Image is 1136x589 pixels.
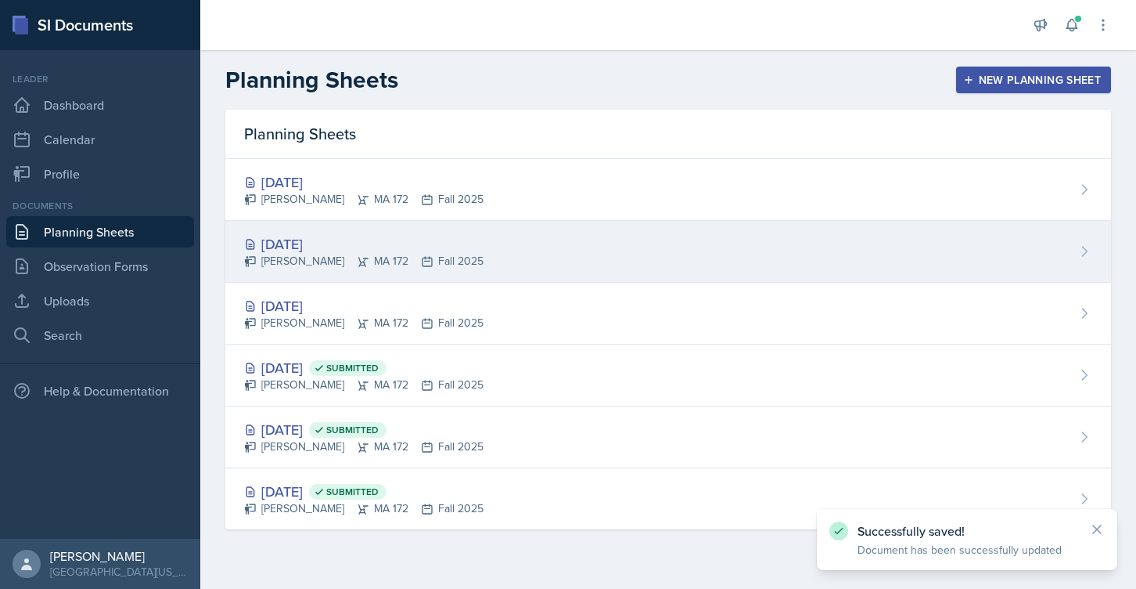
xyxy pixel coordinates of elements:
[225,345,1111,407] a: [DATE] Submitted [PERSON_NAME]MA 172Fall 2025
[244,315,484,331] div: [PERSON_NAME] MA 172 Fall 2025
[225,468,1111,529] a: [DATE] Submitted [PERSON_NAME]MA 172Fall 2025
[50,564,188,580] div: [GEOGRAPHIC_DATA][US_STATE] in [GEOGRAPHIC_DATA]
[326,424,379,436] span: Submitted
[6,320,194,351] a: Search
[6,158,194,190] a: Profile
[326,486,379,498] span: Submitted
[244,439,484,455] div: [PERSON_NAME] MA 172 Fall 2025
[244,172,484,193] div: [DATE]
[6,285,194,316] a: Uploads
[6,251,194,282] a: Observation Forms
[6,124,194,155] a: Calendar
[326,362,379,374] span: Submitted
[966,74,1101,86] div: New Planning Sheet
[956,67,1111,93] button: New Planning Sheet
[225,66,398,94] h2: Planning Sheets
[244,357,484,378] div: [DATE]
[6,199,194,213] div: Documents
[225,221,1111,283] a: [DATE] [PERSON_NAME]MA 172Fall 2025
[225,110,1111,159] div: Planning Sheets
[244,481,484,502] div: [DATE]
[225,283,1111,345] a: [DATE] [PERSON_NAME]MA 172Fall 2025
[244,233,484,255] div: [DATE]
[6,375,194,407] div: Help & Documentation
[857,542,1077,558] p: Document has been successfully updated
[225,407,1111,468] a: [DATE] Submitted [PERSON_NAME]MA 172Fall 2025
[6,72,194,86] div: Leader
[6,89,194,121] a: Dashboard
[244,253,484,269] div: [PERSON_NAME] MA 172 Fall 2025
[244,419,484,440] div: [DATE]
[244,377,484,393] div: [PERSON_NAME] MA 172 Fall 2025
[225,159,1111,221] a: [DATE] [PERSON_NAME]MA 172Fall 2025
[6,216,194,248] a: Planning Sheets
[244,295,484,316] div: [DATE]
[244,500,484,517] div: [PERSON_NAME] MA 172 Fall 2025
[50,548,188,564] div: [PERSON_NAME]
[244,191,484,208] div: [PERSON_NAME] MA 172 Fall 2025
[857,523,1077,539] p: Successfully saved!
